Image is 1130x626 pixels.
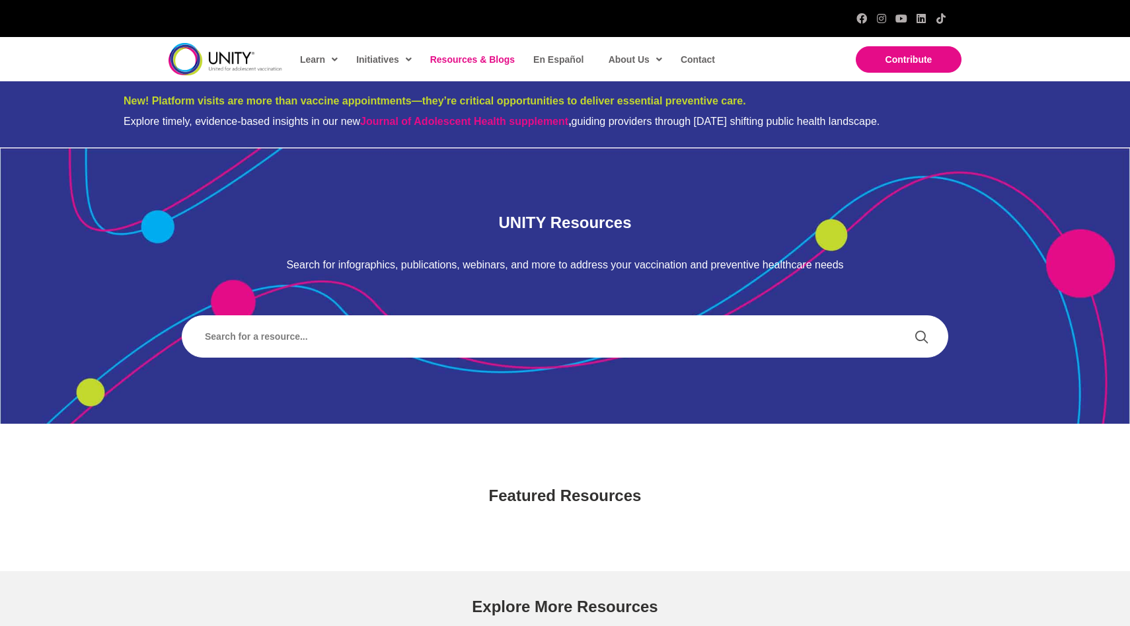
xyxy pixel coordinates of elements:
a: TikTok [936,13,946,24]
span: Initiatives [356,50,412,69]
strong: , [360,116,571,127]
span: Contribute [885,54,932,65]
a: Facebook [856,13,867,24]
p: Search for infographics, publications, webinars, and more to address your vaccination and prevent... [182,258,948,272]
span: Contact [681,54,715,65]
form: Search form [195,321,908,352]
span: Featured Resources [489,487,642,504]
span: Explore More Resources [472,598,658,615]
a: About Us [602,44,667,75]
span: Resources & Blogs [430,54,515,65]
a: Contribute [856,46,961,73]
a: Contact [674,44,720,75]
span: New! Platform visits are more than vaccine appointments—they’re critical opportunities to deliver... [124,95,746,106]
a: En Español [527,44,589,75]
img: unity-logo-dark [169,43,282,75]
a: Resources & Blogs [424,44,520,75]
div: Explore timely, evidence-based insights in our new guiding providers through [DATE] shifting publ... [124,115,1006,128]
input: Search input [195,321,901,352]
a: YouTube [896,13,907,24]
a: Journal of Adolescent Health supplement [360,116,568,127]
span: Learn [300,50,338,69]
a: LinkedIn [916,13,926,24]
a: Instagram [876,13,887,24]
span: UNITY Resources [499,214,632,231]
span: About Us [609,50,662,69]
span: En Español [533,54,584,65]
